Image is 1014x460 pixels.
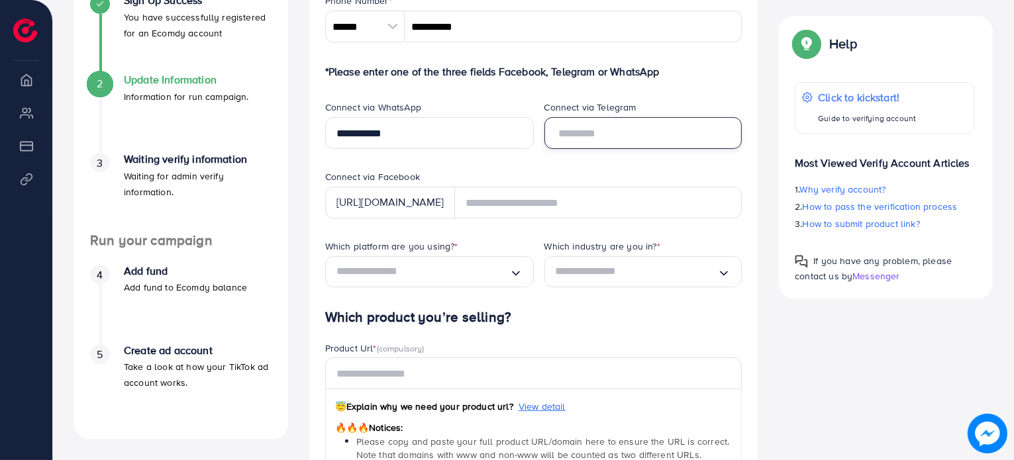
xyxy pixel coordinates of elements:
[544,256,742,287] div: Search for option
[74,73,288,153] li: Update Information
[544,240,660,253] label: Which industry are you in?
[124,265,247,277] h4: Add fund
[124,153,272,165] h4: Waiting verify information
[335,400,513,413] span: Explain why we need your product url?
[74,344,288,424] li: Create ad account
[325,240,458,253] label: Which platform are you using?
[800,183,886,196] span: Why verify account?
[97,76,103,91] span: 2
[795,254,952,283] span: If you have any problem, please contact us by
[803,200,958,213] span: How to pass the verification process
[74,232,288,249] h4: Run your campaign
[818,89,916,105] p: Click to kickstart!
[335,400,346,413] span: 😇
[325,256,534,287] div: Search for option
[74,153,288,232] li: Waiting verify information
[852,269,899,283] span: Messenger
[325,101,421,114] label: Connect via WhatsApp
[13,19,37,42] img: logo
[325,342,425,355] label: Product Url
[74,265,288,344] li: Add fund
[556,261,718,282] input: Search for option
[795,181,974,197] p: 1.
[325,64,742,79] p: *Please enter one of the three fields Facebook, Telegram or WhatsApp
[124,168,272,200] p: Waiting for admin verify information.
[795,32,819,56] img: Popup guide
[124,73,249,86] h4: Update Information
[795,144,974,171] p: Most Viewed Verify Account Articles
[968,414,1007,453] img: image
[544,101,636,114] label: Connect via Telegram
[124,359,272,391] p: Take a look at how your TikTok ad account works.
[795,255,808,268] img: Popup guide
[97,156,103,171] span: 3
[335,421,369,434] span: 🔥🔥🔥
[818,111,916,126] p: Guide to verifying account
[97,267,103,283] span: 4
[795,199,974,214] p: 2.
[829,36,857,52] p: Help
[325,187,455,218] div: [URL][DOMAIN_NAME]
[97,347,103,362] span: 5
[377,342,425,354] span: (compulsory)
[124,89,249,105] p: Information for run campaign.
[124,9,272,41] p: You have successfully registered for an Ecomdy account
[335,421,403,434] span: Notices:
[124,279,247,295] p: Add fund to Ecomdy balance
[325,170,420,183] label: Connect via Facebook
[519,400,566,413] span: View detail
[325,309,742,326] h4: Which product you’re selling?
[124,344,272,357] h4: Create ad account
[336,261,509,282] input: Search for option
[803,217,920,230] span: How to submit product link?
[795,216,974,232] p: 3.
